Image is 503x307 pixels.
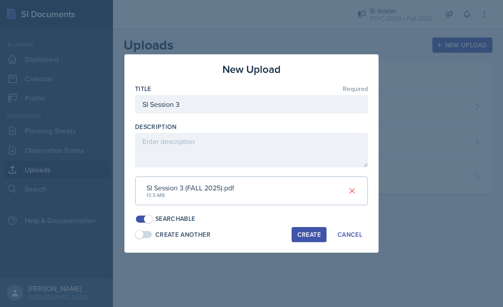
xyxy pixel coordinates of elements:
[338,231,362,238] div: Cancel
[343,86,368,92] span: Required
[222,61,281,77] h3: New Upload
[292,227,327,242] button: Create
[155,214,195,224] div: Searchable
[146,191,234,199] div: 13.5 MB
[297,231,321,238] div: Create
[332,227,368,242] button: Cancel
[155,230,210,239] div: Create Another
[135,122,177,131] label: Description
[135,84,151,93] label: Title
[146,182,234,193] div: SI Session 3 (FALL 2025).pdf
[135,95,368,114] input: Enter title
